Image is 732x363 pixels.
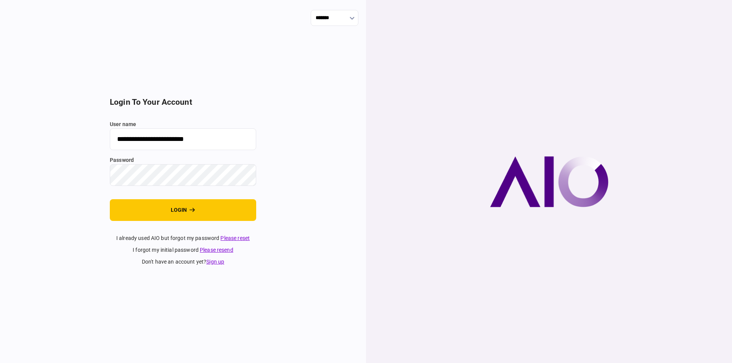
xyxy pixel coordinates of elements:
input: user name [110,128,256,150]
a: Please reset [220,235,250,241]
a: Please resend [200,247,233,253]
input: show language options [311,10,358,26]
div: don't have an account yet ? [110,258,256,266]
div: I already used AIO but forgot my password [110,234,256,242]
input: password [110,164,256,186]
button: login [110,199,256,221]
label: password [110,156,256,164]
h2: login to your account [110,98,256,107]
a: Sign up [206,259,224,265]
div: I forgot my initial password [110,246,256,254]
label: user name [110,120,256,128]
img: AIO company logo [490,156,608,207]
